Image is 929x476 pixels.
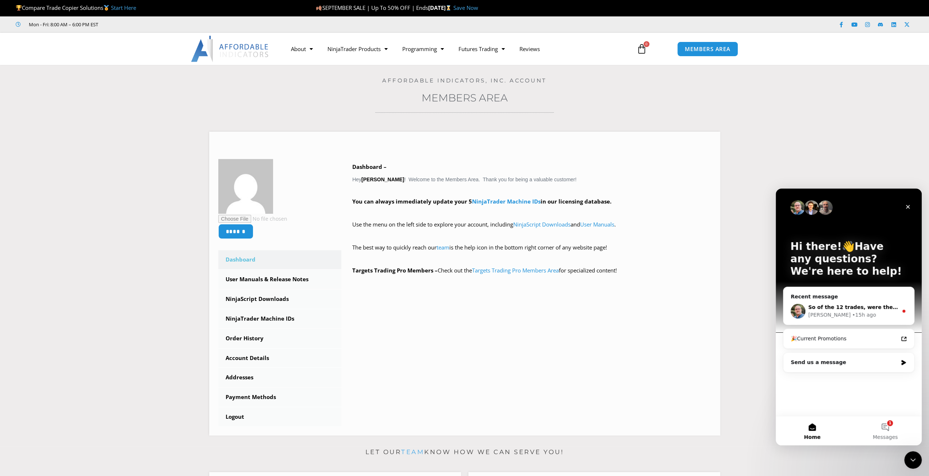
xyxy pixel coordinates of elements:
[32,116,718,121] span: So of the 12 trades, were they all 1 contract? And when the trades reverses after the master clos...
[352,220,711,240] p: Use the menu on the left side to explore your account, including and .
[218,407,342,426] a: Logout
[428,4,453,11] strong: [DATE]
[352,267,438,274] strong: Targets Trading Pro Members –
[352,243,711,263] p: The best way to quickly reach our is the help icon in the bottom right corner of any website page!
[284,40,628,57] nav: Menu
[218,388,342,407] a: Payment Methods
[626,38,658,59] a: 0
[11,143,135,157] a: 🎉Current Promotions
[218,270,342,289] a: User Manuals & Release Notes
[320,40,395,57] a: NinjaTrader Products
[352,163,387,170] b: Dashboard –
[15,146,122,154] div: 🎉Current Promotions
[361,177,404,182] strong: [PERSON_NAME]
[28,246,45,251] span: Home
[453,4,478,11] a: Save Now
[776,189,922,445] iframe: Intercom live chat
[316,4,428,11] span: SEPTEMBER SALE | Up To 50% OFF | Ends
[209,446,720,458] p: Let our know how we can serve you!
[512,40,547,57] a: Reviews
[904,451,922,469] iframe: Intercom live chat
[7,164,139,184] div: Send us a message
[437,244,449,251] a: team
[451,40,512,57] a: Futures Trading
[218,290,342,309] a: NinjaScript Downloads
[32,123,75,130] div: [PERSON_NAME]
[16,5,22,11] img: 🏆
[472,267,559,274] a: Targets Trading Pro Members Area
[191,36,269,62] img: LogoAI | Affordable Indicators – NinjaTrader
[218,250,342,269] a: Dashboard
[218,368,342,387] a: Addresses
[218,329,342,348] a: Order History
[352,266,711,276] p: Check out the for specialized content!
[76,123,100,130] div: • 15h ago
[104,5,109,11] img: 🥇
[73,228,146,257] button: Messages
[644,41,649,47] span: 0
[218,349,342,368] a: Account Details
[108,21,218,28] iframe: Customer reviews powered by Trustpilot
[316,5,322,11] img: 🍂
[218,159,273,214] img: 5f134d5080cd8606c769c067cdb75d253f8f6419f1c7daba1e0781ed198c4de3
[126,12,139,25] div: Close
[218,250,342,426] nav: Account pages
[284,40,320,57] a: About
[352,162,711,276] div: Hey ! Welcome to the Members Area. Thank you for being a valuable customer!
[218,309,342,328] a: NinjaTrader Machine IDs
[352,198,611,205] strong: You can always immediately update your 5 in our licensing database.
[15,170,122,178] div: Send us a message
[472,198,541,205] a: NinjaTrader Machine IDs
[677,42,738,57] a: MEMBERS AREA
[422,92,508,104] a: Members Area
[580,221,614,228] a: User Manuals
[685,46,730,52] span: MEMBERS AREA
[395,40,451,57] a: Programming
[446,5,451,11] img: ⌛
[16,4,136,11] span: Compare Trade Copier Solutions
[382,77,547,84] a: Affordable Indicators, Inc. Account
[111,4,136,11] a: Start Here
[513,221,571,228] a: NinjaScript Downloads
[401,448,424,456] a: team
[27,20,98,29] span: Mon - Fri: 8:00 AM – 6:00 PM EST
[97,246,122,251] span: Messages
